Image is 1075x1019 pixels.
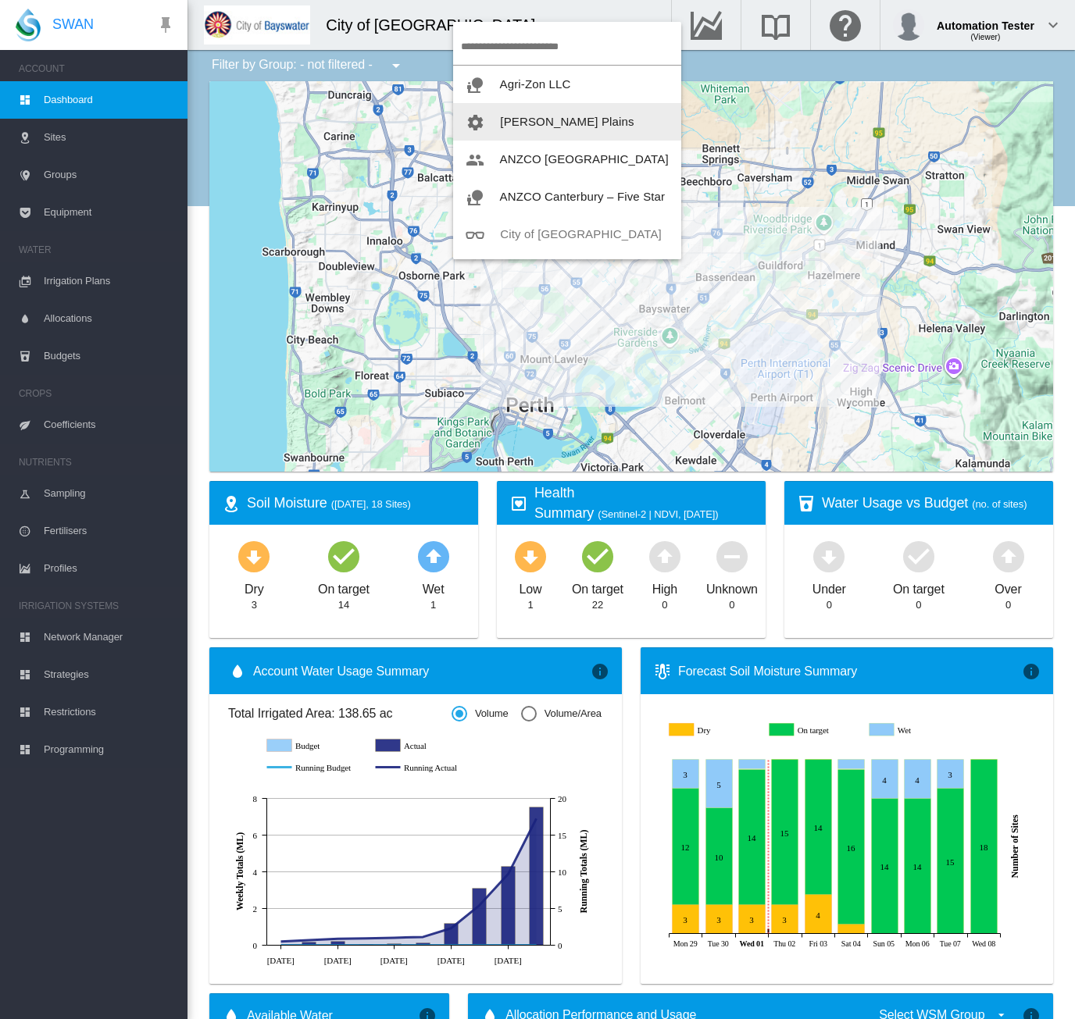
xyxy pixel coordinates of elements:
span: City of [GEOGRAPHIC_DATA] [500,227,662,240]
span: [PERSON_NAME] Plains [500,115,634,128]
button: You have 'Agronomist' permissions to ANZCO Canterbury – Five Star [453,178,681,216]
md-icon: icon-nature-people [466,188,484,207]
span: Agri-Zon LLC [500,77,571,91]
md-icon: icon-glasses [466,226,484,244]
button: You have 'Admin' permissions to City of Melbourne [453,253,681,290]
md-icon: icon-nature-people [466,76,484,94]
span: ANZCO Canterbury – Five Star [500,190,666,203]
button: You have 'Admin' permissions to Anna Plains [453,103,681,141]
button: You have 'Agronomist' permissions to Agri-Zon LLC [453,66,681,103]
button: You have 'Supervisor' permissions to ANZCO Canterbury [453,141,681,178]
button: You have 'Viewer' permissions to City of Bayswater [453,216,681,253]
span: ANZCO [GEOGRAPHIC_DATA] [500,152,669,166]
md-icon: icon-cog [466,113,484,132]
md-icon: icon-people [466,151,484,169]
